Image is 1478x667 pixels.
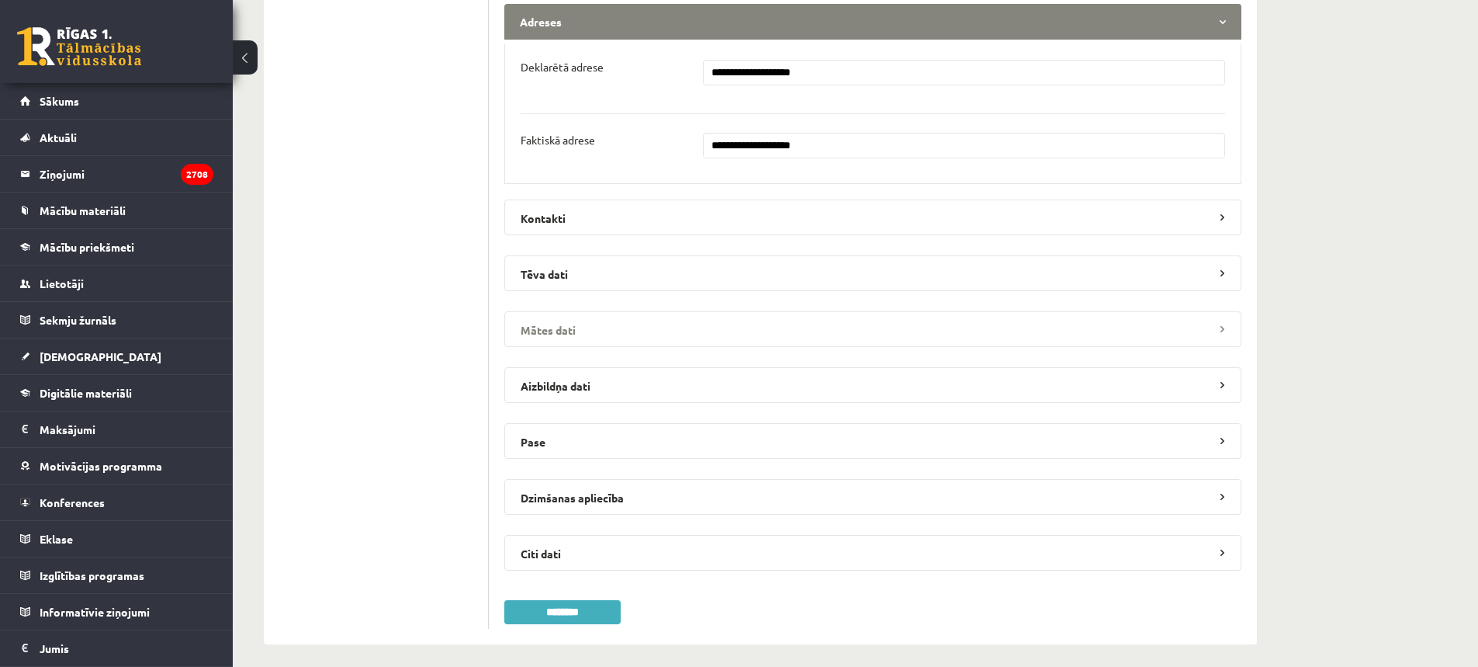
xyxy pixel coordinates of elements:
[20,485,213,520] a: Konferences
[20,156,213,192] a: Ziņojumi2708
[20,375,213,411] a: Digitālie materiāli
[40,94,79,108] span: Sākums
[40,276,84,290] span: Lietotāji
[20,594,213,630] a: Informatīvie ziņojumi
[20,120,213,155] a: Aktuāli
[40,313,116,327] span: Sekmju žurnāls
[40,568,144,582] span: Izglītības programas
[40,532,73,546] span: Eklase
[40,349,161,363] span: [DEMOGRAPHIC_DATA]
[40,203,126,217] span: Mācību materiāli
[40,156,213,192] legend: Ziņojumi
[20,558,213,593] a: Izglītības programas
[40,641,69,655] span: Jumis
[504,367,1241,403] legend: Aizbildņa dati
[20,448,213,484] a: Motivācijas programma
[504,255,1241,291] legend: Tēva dati
[40,130,77,144] span: Aktuāli
[20,302,213,338] a: Sekmju žurnāls
[20,266,213,301] a: Lietotāji
[521,60,604,74] p: Deklarētā adrese
[504,423,1241,459] legend: Pase
[504,200,1241,235] legend: Kontakti
[20,229,213,265] a: Mācību priekšmeti
[40,412,213,447] legend: Maksājumi
[504,4,1241,40] legend: Adreses
[20,631,213,666] a: Jumis
[20,83,213,119] a: Sākums
[504,535,1241,571] legend: Citi dati
[40,240,134,254] span: Mācību priekšmeti
[40,459,162,473] span: Motivācijas programma
[504,479,1241,515] legend: Dzimšanas apliecība
[40,495,105,509] span: Konferences
[20,521,213,557] a: Eklase
[181,164,213,185] i: 2708
[40,605,150,619] span: Informatīvie ziņojumi
[504,311,1241,347] legend: Mātes dati
[20,193,213,228] a: Mācību materiāli
[20,339,213,374] a: [DEMOGRAPHIC_DATA]
[20,412,213,447] a: Maksājumi
[40,386,132,400] span: Digitālie materiāli
[17,27,141,66] a: Rīgas 1. Tālmācības vidusskola
[521,133,595,147] p: Faktiskā adrese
